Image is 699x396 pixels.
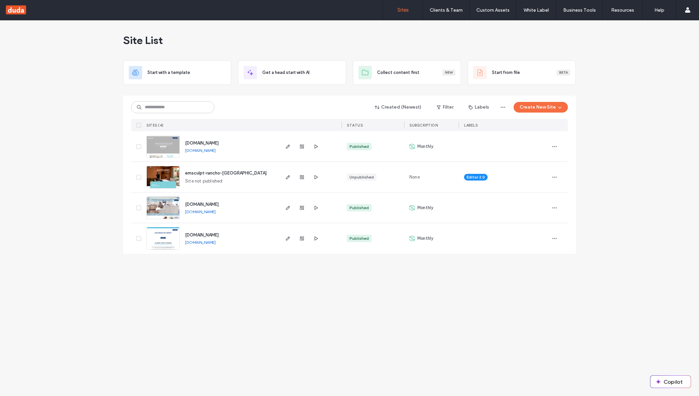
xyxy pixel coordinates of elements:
span: Site List [123,34,163,47]
span: LABELS [464,123,478,128]
div: New [442,70,455,76]
button: Create New Site [514,102,568,113]
div: Beta [557,70,570,76]
div: Unpublished [349,174,374,180]
span: Editor 2.0 [467,174,485,180]
div: Collect content firstNew [353,60,461,85]
span: Start from file [492,69,520,76]
a: [DOMAIN_NAME] [185,202,219,207]
span: Monthly [417,143,433,150]
a: [DOMAIN_NAME] [185,141,219,146]
span: Get a head start with AI [262,69,310,76]
span: Site not published [185,178,223,185]
div: Published [349,144,369,150]
div: Published [349,205,369,211]
span: Start with a template [147,69,190,76]
a: [DOMAIN_NAME] [185,209,216,214]
label: Resources [611,7,634,13]
div: Start with a template [123,60,231,85]
button: Copilot [650,376,691,388]
a: [DOMAIN_NAME] [185,148,216,153]
label: Custom Assets [476,7,510,13]
label: Business Tools [563,7,596,13]
span: Monthly [417,235,433,242]
span: SITES (4) [146,123,164,128]
div: Get a head start with AI [238,60,346,85]
a: emsculpt-rancho-[GEOGRAPHIC_DATA] [185,171,267,176]
a: [DOMAIN_NAME] [185,240,216,245]
span: None [409,174,420,181]
span: Collect content first [377,69,419,76]
div: Published [349,235,369,241]
span: STATUS [347,123,363,128]
label: Clients & Team [430,7,463,13]
label: Help [654,7,664,13]
button: Filter [430,102,460,113]
label: White Label [524,7,549,13]
span: Monthly [417,204,433,211]
button: Created (Newest) [369,102,427,113]
a: [DOMAIN_NAME] [185,232,219,237]
div: Start from fileBeta [468,60,576,85]
label: Sites [397,7,409,13]
button: Labels [463,102,495,113]
span: SUBSCRIPTION [409,123,438,128]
